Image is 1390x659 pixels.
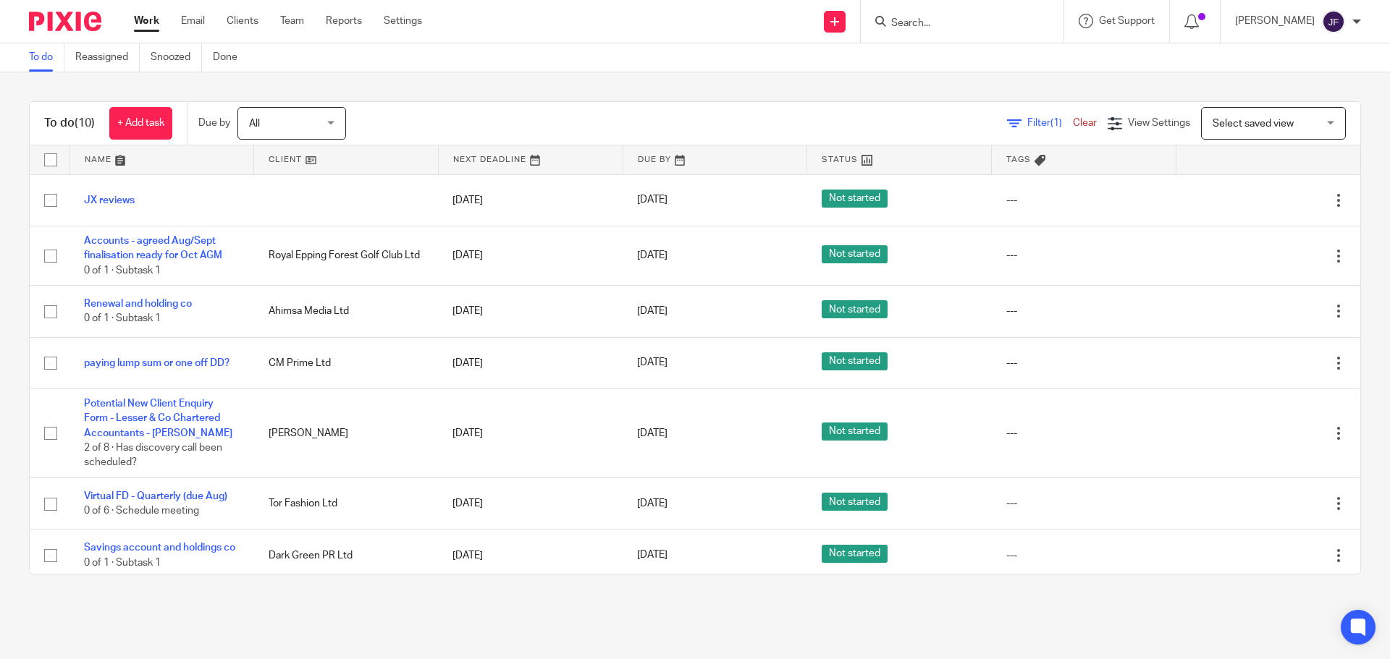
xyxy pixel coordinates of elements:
span: Select saved view [1213,119,1294,129]
a: Clients [227,14,258,28]
a: Virtual FD - Quarterly (due Aug) [84,491,227,501]
td: [DATE] [438,337,623,388]
a: paying lump sum or one off DD? [84,358,229,368]
div: --- [1006,496,1162,511]
div: --- [1006,356,1162,370]
div: --- [1006,248,1162,263]
span: 2 of 8 · Has discovery call been scheduled? [84,443,222,468]
td: Royal Epping Forest Golf Club Ltd [254,226,439,285]
a: Done [213,43,248,72]
img: Pixie [29,12,101,31]
td: [DATE] [438,478,623,530]
a: Work [134,14,159,28]
span: Not started [822,300,888,318]
a: To do [29,43,64,72]
div: --- [1006,193,1162,208]
td: [DATE] [438,530,623,581]
td: [DATE] [438,388,623,477]
span: [DATE] [637,428,667,438]
a: Team [280,14,304,28]
td: [DATE] [438,174,623,226]
img: svg%3E [1322,10,1345,33]
h1: To do [44,116,95,131]
span: Filter [1027,118,1073,128]
span: Not started [822,545,888,563]
span: [DATE] [637,195,667,205]
span: [DATE] [637,550,667,561]
a: JX reviews [84,195,135,205]
a: Reports [326,14,362,28]
span: [DATE] [637,306,667,316]
a: Renewal and holding co [84,299,192,309]
span: Not started [822,493,888,511]
a: Accounts - agreed Aug/Sept finalisation ready for Oct AGM [84,236,222,260]
span: Not started [822,422,888,441]
p: [PERSON_NAME] [1235,14,1315,28]
a: Settings [384,14,422,28]
span: 0 of 1 · Subtask 1 [84,313,161,323]
span: 0 of 1 · Subtask 1 [84,265,161,276]
span: (1) [1050,118,1062,128]
span: All [249,119,260,129]
a: Clear [1073,118,1097,128]
td: Tor Fashion Ltd [254,478,439,530]
input: Search [890,17,1020,30]
td: [DATE] [438,226,623,285]
span: 0 of 6 · Schedule meeting [84,506,199,516]
span: Not started [822,190,888,208]
div: --- [1006,426,1162,441]
span: (10) [75,117,95,129]
span: 0 of 1 · Subtask 1 [84,558,161,568]
a: + Add task [109,107,172,140]
a: Potential New Client Enquiry Form - Lesser & Co Chartered Accountants - [PERSON_NAME] [84,399,232,438]
span: Tags [1006,156,1031,163]
span: [DATE] [637,250,667,260]
span: Not started [822,245,888,263]
a: Reassigned [75,43,140,72]
span: [DATE] [637,498,667,509]
td: Ahimsa Media Ltd [254,286,439,337]
p: Due by [198,116,230,130]
span: Not started [822,352,888,370]
div: --- [1006,304,1162,318]
span: Get Support [1099,16,1155,26]
a: Email [181,14,205,28]
td: [DATE] [438,286,623,337]
td: [PERSON_NAME] [254,388,439,477]
a: Savings account and holdings co [84,543,235,553]
a: Snoozed [151,43,202,72]
td: CM Prime Ltd [254,337,439,388]
span: View Settings [1128,118,1190,128]
span: [DATE] [637,358,667,368]
div: --- [1006,548,1162,563]
td: Dark Green PR Ltd [254,530,439,581]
